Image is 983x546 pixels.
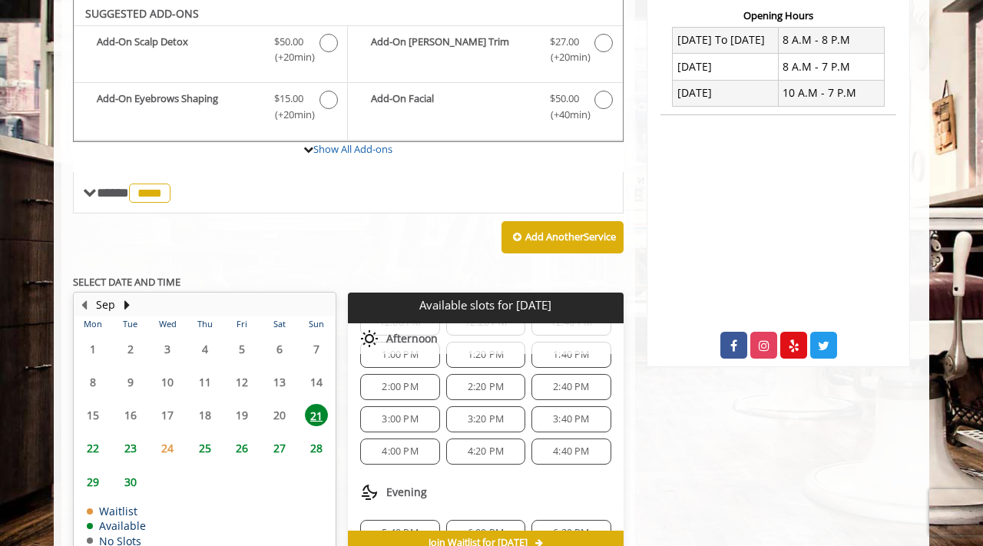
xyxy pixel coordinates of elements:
b: Add-On Eyebrows Shaping [97,91,259,123]
th: Mon [74,316,111,332]
div: 6:20 PM [531,520,611,546]
th: Tue [111,316,148,332]
h3: Opening Hours [660,10,896,21]
b: SUGGESTED ADD-ONS [85,6,199,21]
span: 3:40 PM [553,413,589,425]
span: Afternoon [386,333,438,345]
td: Select day27 [260,432,297,465]
td: Select day29 [74,465,111,498]
span: 27 [268,437,291,459]
span: $27.00 [550,34,579,50]
a: Show All Add-ons [313,142,392,156]
td: Available [87,520,146,531]
span: $50.00 [550,91,579,107]
span: 4:00 PM [382,445,418,458]
td: [DATE] To [DATE] [673,27,779,53]
div: 1:20 PM [446,342,525,368]
div: 6:00 PM [446,520,525,546]
div: 3:20 PM [446,406,525,432]
span: 2:00 PM [382,381,418,393]
p: Available slots for [DATE] [354,299,617,312]
span: 26 [230,437,253,459]
td: Select day26 [223,432,260,465]
td: Waitlist [87,505,146,517]
td: Select day28 [298,432,336,465]
span: $50.00 [274,34,303,50]
span: 4:20 PM [468,445,504,458]
span: (+40min ) [541,107,587,123]
div: 2:00 PM [360,374,439,400]
span: 24 [156,437,179,459]
td: 8 A.M - 7 P.M [778,54,884,80]
span: 5:40 PM [382,527,418,539]
span: 21 [305,404,328,426]
span: 25 [194,437,217,459]
span: 6:00 PM [468,527,504,539]
div: 5:40 PM [360,520,439,546]
label: Add-On Beard Trim [356,34,614,70]
button: Sep [96,296,115,313]
th: Thu [186,316,223,332]
b: Add-On Scalp Detox [97,34,259,66]
img: afternoon slots [360,329,379,348]
label: Add-On Facial [356,91,614,127]
b: SELECT DATE AND TIME [73,275,180,289]
label: Add-On Scalp Detox [81,34,339,70]
th: Sun [298,316,336,332]
td: Select day25 [186,432,223,465]
span: 23 [119,437,142,459]
div: 2:40 PM [531,374,611,400]
span: 3:20 PM [468,413,504,425]
button: Add AnotherService [501,221,624,253]
span: 29 [81,471,104,493]
button: Next Month [121,296,133,313]
span: (+20min ) [266,49,312,65]
div: 4:40 PM [531,438,611,465]
td: 8 A.M - 8 P.M [778,27,884,53]
span: 3:00 PM [382,413,418,425]
span: 4:40 PM [553,445,589,458]
span: 2:20 PM [468,381,504,393]
div: 4:20 PM [446,438,525,465]
th: Wed [149,316,186,332]
td: 10 A.M - 7 P.M [778,80,884,106]
td: Select day21 [298,399,336,432]
span: $15.00 [274,91,303,107]
td: Select day30 [111,465,148,498]
td: [DATE] [673,80,779,106]
div: 2:20 PM [446,374,525,400]
th: Fri [223,316,260,332]
span: (+20min ) [541,49,587,65]
span: 1:40 PM [553,349,589,361]
b: Add-On Facial [371,91,534,123]
span: Evening [386,486,427,498]
span: 30 [119,471,142,493]
td: [DATE] [673,54,779,80]
th: Sat [260,316,297,332]
span: 1:20 PM [468,349,504,361]
span: 22 [81,437,104,459]
div: 4:00 PM [360,438,439,465]
div: 1:00 PM [360,342,439,368]
label: Add-On Eyebrows Shaping [81,91,339,127]
span: 2:40 PM [553,381,589,393]
span: (+20min ) [266,107,312,123]
span: 6:20 PM [553,527,589,539]
span: 28 [305,437,328,459]
b: Add-On [PERSON_NAME] Trim [371,34,534,66]
td: Select day23 [111,432,148,465]
img: evening slots [360,483,379,501]
td: Select day24 [149,432,186,465]
div: 3:00 PM [360,406,439,432]
span: 1:00 PM [382,349,418,361]
div: 3:40 PM [531,406,611,432]
td: Select day22 [74,432,111,465]
button: Previous Month [78,296,90,313]
div: 1:40 PM [531,342,611,368]
b: Add Another Service [525,230,616,243]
